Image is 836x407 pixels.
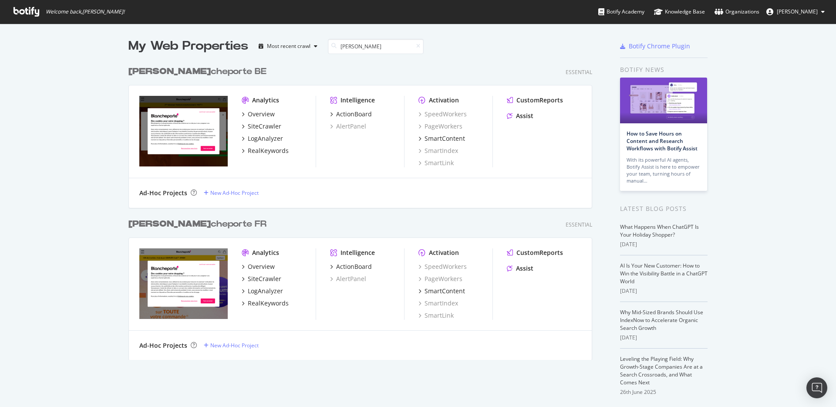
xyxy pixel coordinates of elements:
a: Overview [242,262,275,271]
a: CustomReports [507,248,563,257]
a: What Happens When ChatGPT Is Your Holiday Shopper? [620,223,699,238]
div: SmartContent [425,134,465,143]
input: Search [328,39,424,54]
div: LogAnalyzer [248,287,283,295]
a: SmartIndex [418,146,458,155]
div: Botify Academy [598,7,644,16]
span: Olivier Job [777,8,818,15]
a: SmartContent [418,134,465,143]
div: [DATE] [620,287,708,295]
div: [DATE] [620,241,708,248]
div: ActionBoard [336,110,372,119]
img: blancheporte.be [139,96,228,166]
div: Assist [516,112,533,120]
button: Most recent crawl [255,39,321,53]
div: 26th June 2025 [620,388,708,396]
div: Latest Blog Posts [620,204,708,214]
a: LogAnalyzer [242,134,283,143]
div: cheporte BE [128,65,266,78]
a: CustomReports [507,96,563,105]
div: Ad-Hoc Projects [139,189,187,197]
div: CustomReports [516,248,563,257]
a: SmartLink [418,159,454,167]
a: ActionBoard [330,262,372,271]
div: Overview [248,110,275,119]
a: SpeedWorkers [418,262,467,271]
a: Overview [242,110,275,119]
div: Most recent crawl [267,44,310,49]
a: SmartContent [418,287,465,295]
a: PageWorkers [418,122,462,131]
a: Leveling the Playing Field: Why Growth-Stage Companies Are at a Search Crossroads, and What Comes... [620,355,703,386]
div: SiteCrawler [248,122,281,131]
div: Analytics [252,248,279,257]
a: [PERSON_NAME]cheporte FR [128,218,270,231]
a: AlertPanel [330,275,366,283]
a: Botify Chrome Plugin [620,42,690,51]
span: Welcome back, [PERSON_NAME] ! [46,8,125,15]
a: RealKeywords [242,146,289,155]
div: Analytics [252,96,279,105]
a: SiteCrawler [242,275,281,283]
a: New Ad-Hoc Project [204,189,259,197]
div: cheporte FR [128,218,266,231]
div: SmartContent [425,287,465,295]
div: New Ad-Hoc Project [210,189,259,197]
div: With its powerful AI agents, Botify Assist is here to empower your team, turning hours of manual… [627,156,701,184]
div: Intelligence [340,96,375,105]
img: How to Save Hours on Content and Research Workflows with Botify Assist [620,78,707,123]
div: Activation [429,96,459,105]
a: New Ad-Hoc Project [204,342,259,349]
div: New Ad-Hoc Project [210,342,259,349]
a: How to Save Hours on Content and Research Workflows with Botify Assist [627,130,698,152]
a: SmartIndex [418,299,458,308]
div: Activation [429,248,459,257]
div: ActionBoard [336,262,372,271]
div: Knowledge Base [654,7,705,16]
a: ActionBoard [330,110,372,119]
a: AI Is Your New Customer: How to Win the Visibility Battle in a ChatGPT World [620,262,708,285]
div: grid [128,55,599,360]
button: [PERSON_NAME] [759,5,832,19]
div: Essential [566,68,592,76]
a: SpeedWorkers [418,110,467,119]
div: Overview [248,262,275,271]
div: Organizations [715,7,759,16]
div: Botify news [620,65,708,75]
div: CustomReports [516,96,563,105]
b: [PERSON_NAME] [128,220,211,228]
a: AlertPanel [330,122,366,131]
a: SmartLink [418,311,454,320]
a: Assist [507,264,533,273]
a: [PERSON_NAME]cheporte BE [128,65,270,78]
a: Why Mid-Sized Brands Should Use IndexNow to Accelerate Organic Search Growth [620,309,703,332]
a: LogAnalyzer [242,287,283,295]
div: RealKeywords [248,146,289,155]
img: blancheporte.fr [139,248,228,319]
a: RealKeywords [242,299,289,308]
a: Assist [507,112,533,120]
div: [DATE] [620,334,708,342]
div: Essential [566,221,592,228]
div: SiteCrawler [248,275,281,283]
div: RealKeywords [248,299,289,308]
div: My Web Properties [128,37,248,55]
div: Assist [516,264,533,273]
div: Ad-Hoc Projects [139,341,187,350]
div: Open Intercom Messenger [806,377,827,398]
div: Botify Chrome Plugin [629,42,690,51]
a: PageWorkers [418,275,462,283]
b: [PERSON_NAME] [128,67,211,76]
div: LogAnalyzer [248,134,283,143]
a: SiteCrawler [242,122,281,131]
